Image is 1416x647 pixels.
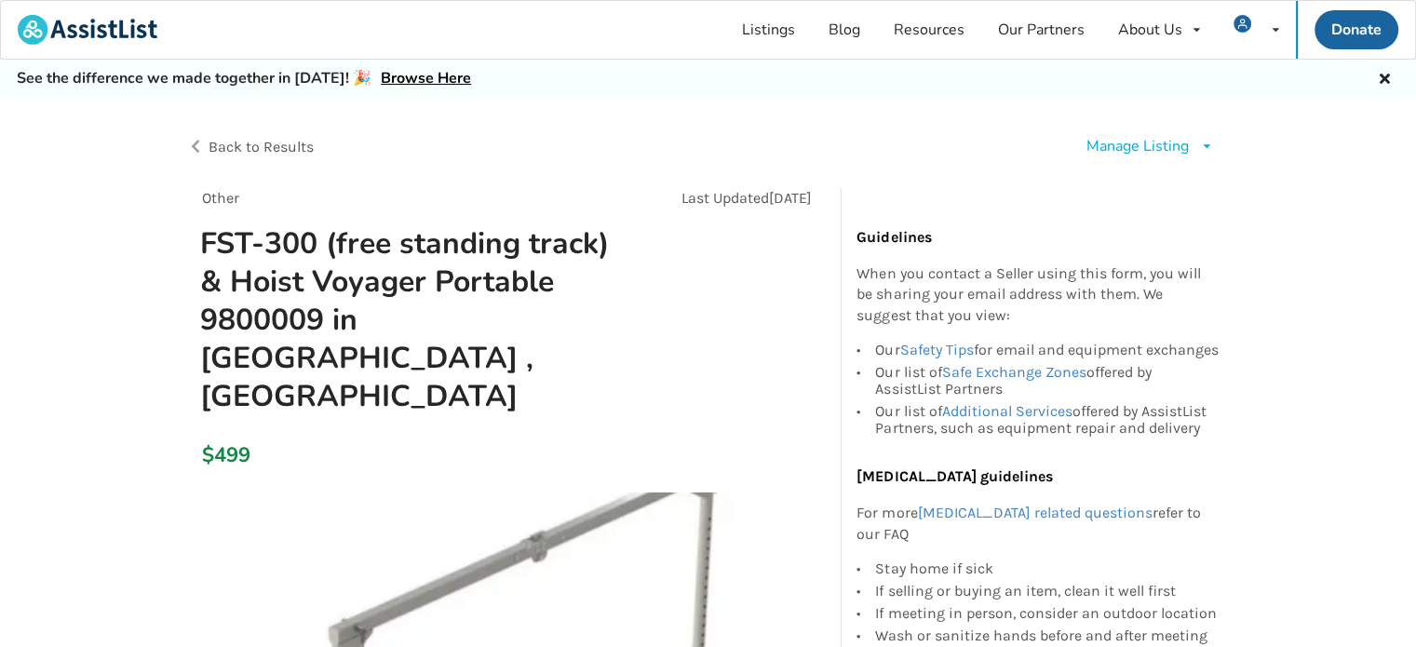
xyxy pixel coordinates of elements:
a: Resources [877,1,981,59]
span: Last Updated [681,189,769,207]
div: Manage Listing [1086,136,1189,157]
div: Our list of offered by AssistList Partners [875,361,1220,400]
a: Our Partners [981,1,1101,59]
p: For more refer to our FAQ [856,503,1220,546]
h5: See the difference we made together in [DATE]! 🎉 [17,69,471,88]
img: assistlist-logo [18,15,157,45]
h1: FST-300 (free standing track) & Hoist Voyager Portable 9800009 in [GEOGRAPHIC_DATA] , [GEOGRAPHIC... [185,224,626,416]
span: Other [202,189,239,207]
a: Donate [1315,10,1398,49]
div: About Us [1118,22,1182,37]
div: If selling or buying an item, clean it well first [875,580,1220,602]
a: Additional Services [941,402,1072,420]
div: Our list of offered by AssistList Partners, such as equipment repair and delivery [875,400,1220,437]
a: Safety Tips [899,341,973,358]
div: If meeting in person, consider an outdoor location [875,602,1220,625]
div: Stay home if sick [875,560,1220,580]
b: Guidelines [856,228,931,246]
a: Blog [812,1,877,59]
div: Our for email and equipment exchanges [875,342,1220,361]
img: user icon [1234,15,1251,33]
a: Listings [725,1,812,59]
a: [MEDICAL_DATA] related questions [917,504,1152,521]
b: [MEDICAL_DATA] guidelines [856,467,1052,485]
p: When you contact a Seller using this form, you will be sharing your email address with them. We s... [856,263,1220,328]
a: Browse Here [381,68,471,88]
span: [DATE] [769,189,812,207]
span: Back to Results [209,138,314,155]
a: Safe Exchange Zones [941,363,1086,381]
div: $499 [202,442,212,468]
